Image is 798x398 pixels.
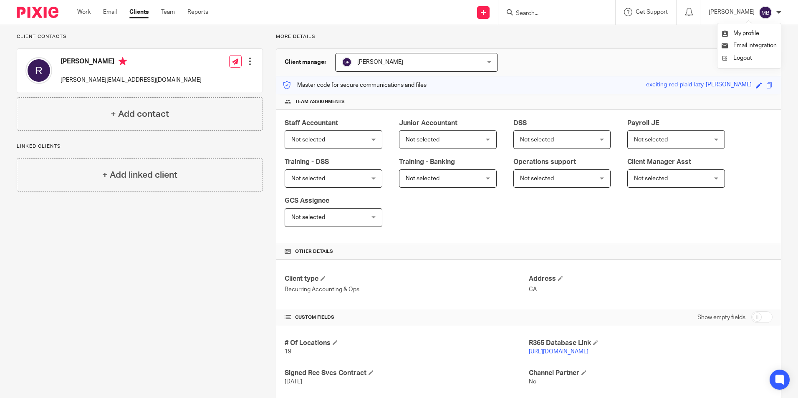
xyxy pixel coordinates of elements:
p: Linked clients [17,143,263,150]
h4: CUSTOM FIELDS [285,314,528,321]
h4: R365 Database Link [529,339,773,348]
label: Show empty fields [697,313,745,322]
span: 19 [285,349,291,355]
span: Operations support [513,159,576,165]
span: Email integration [733,43,777,48]
span: Not selected [634,176,668,181]
img: svg%3E [25,57,52,84]
span: Client Manager Asst [627,159,691,165]
p: Recurring Accounting & Ops [285,285,528,294]
a: Email [103,8,117,16]
span: Not selected [406,137,439,143]
span: Not selected [520,137,554,143]
span: Get Support [636,9,668,15]
a: Team [161,8,175,16]
span: Not selected [634,137,668,143]
a: Work [77,8,91,16]
h4: Client type [285,275,528,283]
span: Training - Banking [399,159,455,165]
h3: Client manager [285,58,327,66]
span: [DATE] [285,379,302,385]
span: Not selected [406,176,439,181]
span: [PERSON_NAME] [357,59,403,65]
img: svg%3E [759,6,772,19]
h4: Address [529,275,773,283]
span: GCS Assignee [285,197,329,204]
span: Not selected [520,176,554,181]
a: Clients [129,8,149,16]
p: CA [529,285,773,294]
span: Training - DSS [285,159,329,165]
span: Logout [733,55,752,61]
p: Master code for secure communications and files [283,81,427,89]
span: My profile [733,30,759,36]
a: Reports [187,8,208,16]
p: Client contacts [17,33,263,40]
div: exciting-red-plaid-lazy-[PERSON_NAME] [646,81,752,90]
a: My profile [722,30,759,36]
span: Staff Accountant [285,120,338,126]
span: No [529,379,536,385]
h4: + Add linked client [102,169,177,181]
h4: [PERSON_NAME] [61,57,202,68]
span: Not selected [291,214,325,220]
img: svg%3E [342,57,352,67]
span: Not selected [291,176,325,181]
h4: Signed Rec Svcs Contract [285,369,528,378]
span: Junior Accountant [399,120,457,126]
h4: # Of Locations [285,339,528,348]
h4: Channel Partner [529,369,773,378]
span: Team assignments [295,98,345,105]
a: [URL][DOMAIN_NAME] [529,349,588,355]
input: Search [515,10,590,18]
p: [PERSON_NAME][EMAIL_ADDRESS][DOMAIN_NAME] [61,76,202,84]
h4: + Add contact [111,108,169,121]
a: Email integration [722,43,777,48]
span: Payroll JE [627,120,659,126]
span: Not selected [291,137,325,143]
span: Other details [295,248,333,255]
p: [PERSON_NAME] [709,8,755,16]
p: More details [276,33,781,40]
img: Pixie [17,7,58,18]
i: Primary [119,57,127,65]
a: Logout [722,52,777,64]
span: DSS [513,120,527,126]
